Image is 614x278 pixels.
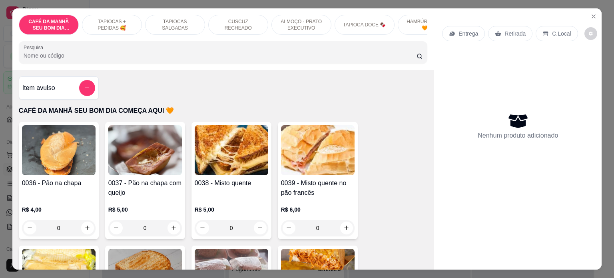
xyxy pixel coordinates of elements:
[587,10,600,23] button: Close
[24,44,46,51] label: Pesquisa
[79,80,95,96] button: add-separate-item
[195,125,268,175] img: product-image
[584,27,597,40] button: decrease-product-quantity
[405,18,451,31] p: HAMBÚRGUER 🍔 🧡🍟
[24,52,417,60] input: Pesquisa
[89,18,135,31] p: TAPIOCAS + PEDIDAS 🥰
[22,125,96,175] img: product-image
[281,125,355,175] img: product-image
[281,178,355,198] h4: 0039 - Misto quente no pão francês
[459,30,478,38] p: Entrega
[281,206,355,214] p: R$ 6,00
[552,30,571,38] p: C.Local
[478,131,558,140] p: Nenhum produto adicionado
[278,18,325,31] p: ALMOÇO - PRATO EXECUTIVO
[22,206,96,214] p: R$ 4,00
[504,30,526,38] p: Retirada
[343,22,386,28] p: TAPIOCA DOCE 🍫
[195,206,268,214] p: R$ 5,00
[19,106,428,116] p: CAFÉ DA MANHÃ SEU BOM DIA COMEÇA AQUI 🧡
[195,178,268,188] h4: 0038 - Misto quente
[26,18,72,31] p: CAFÉ DA MANHÃ SEU BOM DIA COMEÇA AQUI 🧡
[152,18,198,31] p: TAPIOCAS SALGADAS
[22,83,55,93] h4: Item avulso
[22,178,96,188] h4: 0036 - Pão na chapa
[108,178,182,198] h4: 0037 - Pão na chapa com queijo
[108,125,182,175] img: product-image
[108,206,182,214] p: R$ 5,00
[215,18,261,31] p: CUSCUZ RECHEADO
